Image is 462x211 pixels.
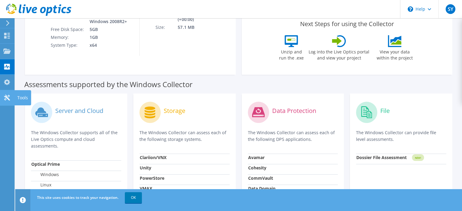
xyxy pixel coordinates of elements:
span: This site uses cookies to track your navigation. [37,195,118,200]
label: Storage [164,108,185,114]
label: View your data within the project [373,47,416,61]
div: Tools [14,90,31,105]
td: 1GB [85,33,128,41]
strong: Avamar [248,155,265,160]
strong: Dossier File Assessment [356,155,407,160]
td: 57.1 MB [177,23,233,31]
label: Windows [31,172,59,178]
a: OK [125,192,142,203]
strong: Optical Prime [31,161,60,167]
label: Log into the Live Optics portal and view your project [308,47,370,61]
strong: Clariion/VNX [140,155,166,160]
p: The Windows Collector supports all of the Live Optics compute and cloud assessments. [31,129,121,149]
label: Assessments supported by the Windows Collector [24,81,193,87]
td: Size: [155,23,177,31]
td: System Type: [50,41,85,49]
label: Linux [31,182,51,188]
strong: VMAX [140,185,152,191]
label: Next Steps for using the Collector [300,20,394,28]
td: Memory: [50,33,85,41]
tspan: NEW! [415,156,421,159]
strong: Unity [140,165,151,171]
label: Server and Cloud [55,108,103,114]
label: Data Protection [272,108,316,114]
label: Unzip and run the .exe [277,47,305,61]
strong: CommVault [248,175,273,181]
p: The Windows Collector can assess each of the following DPS applications. [248,129,338,143]
svg: \n [408,6,413,12]
td: x64 [85,41,128,49]
td: 5GB [85,26,128,33]
span: SY [446,4,455,14]
strong: PowerStore [140,175,164,181]
strong: Cohesity [248,165,266,171]
p: The Windows Collector can provide file level assessments. [356,129,446,143]
strong: Data Domain [248,185,275,191]
td: Free Disk Space: [50,26,85,33]
p: The Windows Collector can assess each of the following storage systems. [139,129,230,143]
label: File [380,108,390,114]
